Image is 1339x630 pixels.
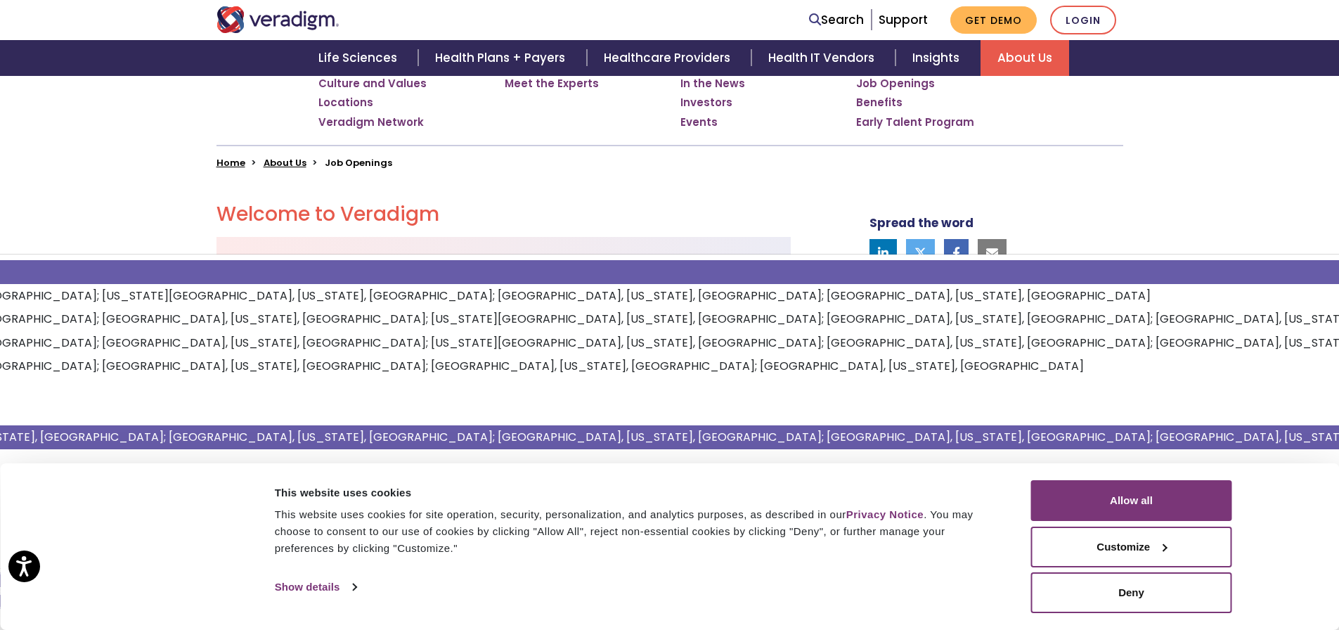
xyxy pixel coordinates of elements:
[680,96,732,110] a: Investors
[809,11,864,30] a: Search
[318,77,427,91] a: Culture and Values
[950,6,1037,34] a: Get Demo
[751,40,895,76] a: Health IT Vendors
[879,11,928,28] a: Support
[981,40,1069,76] a: About Us
[680,115,718,129] a: Events
[275,577,356,598] a: Show details
[264,156,306,169] a: About Us
[275,506,1000,557] div: This website uses cookies for site operation, security, personalization, and analytics purposes, ...
[318,115,424,129] a: Veradigm Network
[216,6,339,33] img: Veradigm logo
[856,96,903,110] a: Benefits
[856,115,974,129] a: Early Talent Program
[216,156,245,169] a: Home
[318,96,373,110] a: Locations
[1031,480,1232,521] button: Allow all
[1031,527,1232,567] button: Customize
[856,77,935,91] a: Job Openings
[505,77,599,91] a: Meet the Experts
[216,202,791,226] h2: Welcome to Veradigm
[846,508,924,520] a: Privacy Notice
[869,214,973,231] strong: Spread the word
[302,40,418,76] a: Life Sciences
[418,40,586,76] a: Health Plans + Payers
[587,40,751,76] a: Healthcare Providers
[275,484,1000,501] div: This website uses cookies
[680,77,745,91] a: In the News
[1050,6,1116,34] a: Login
[1031,572,1232,613] button: Deny
[895,40,981,76] a: Insights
